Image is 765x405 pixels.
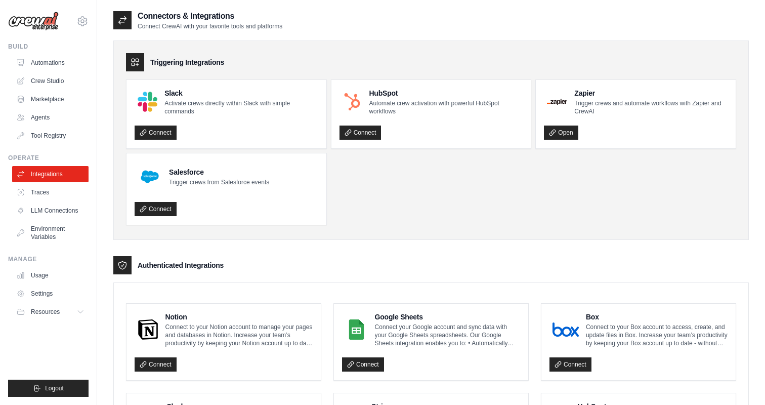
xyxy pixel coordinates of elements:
h4: Notion [165,312,313,322]
a: Settings [12,286,89,302]
p: Trigger crews from Salesforce events [169,178,269,186]
p: Trigger crews and automate workflows with Zapier and CrewAI [574,99,728,115]
a: Agents [12,109,89,126]
button: Logout [8,380,89,397]
h3: Triggering Integrations [150,57,224,67]
h2: Connectors & Integrations [138,10,282,22]
p: Automate crew activation with powerful HubSpot workflows [369,99,523,115]
a: Environment Variables [12,221,89,245]
a: Connect [135,126,177,140]
a: Crew Studio [12,73,89,89]
h4: HubSpot [369,88,523,98]
a: Connect [135,202,177,216]
span: Resources [31,308,60,316]
img: Google Sheets Logo [345,319,368,340]
h3: Authenticated Integrations [138,260,224,270]
a: Automations [12,55,89,71]
a: Usage [12,267,89,283]
img: Logo [8,12,59,31]
img: Salesforce Logo [138,165,162,189]
img: Zapier Logo [547,99,567,105]
p: Connect to your Box account to access, create, and update files in Box. Increase your team’s prod... [586,323,728,347]
p: Connect to your Notion account to manage your pages and databases in Notion. Increase your team’s... [165,323,313,347]
a: Tool Registry [12,128,89,144]
h4: Google Sheets [375,312,520,322]
img: Notion Logo [138,319,158,340]
a: Connect [135,357,177,372]
h4: Zapier [574,88,728,98]
h4: Slack [164,88,318,98]
a: LLM Connections [12,202,89,219]
a: Marketplace [12,91,89,107]
img: Box Logo [552,319,579,340]
div: Operate [8,154,89,162]
h4: Salesforce [169,167,269,177]
a: Integrations [12,166,89,182]
button: Resources [12,304,89,320]
img: Slack Logo [138,92,157,111]
p: Activate crews directly within Slack with simple commands [164,99,318,115]
a: Open [544,126,578,140]
img: HubSpot Logo [343,92,362,112]
span: Logout [45,384,64,392]
div: Build [8,43,89,51]
a: Traces [12,184,89,200]
a: Connect [342,357,384,372]
p: Connect your Google account and sync data with your Google Sheets spreadsheets. Our Google Sheets... [375,323,520,347]
div: Manage [8,255,89,263]
a: Connect [549,357,591,372]
p: Connect CrewAI with your favorite tools and platforms [138,22,282,30]
h4: Box [586,312,728,322]
a: Connect [339,126,381,140]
